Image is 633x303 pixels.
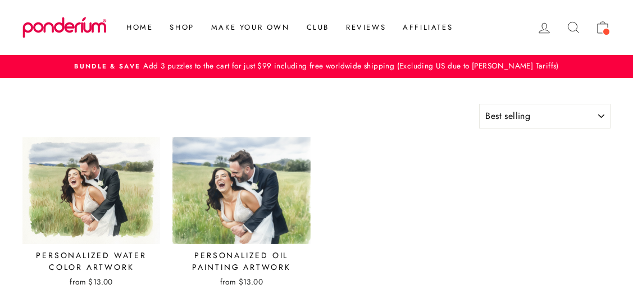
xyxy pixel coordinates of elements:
ul: Primary [112,17,461,38]
div: Personalized Water Color Artwork [22,250,160,273]
a: Make Your Own [203,17,298,38]
a: Personalized Oil Painting Artwork from $13.00 [172,137,310,291]
span: Add 3 puzzles to the cart for just $99 including free worldwide shipping (Excluding US due to [PE... [140,60,558,71]
a: Home [118,17,161,38]
img: Ponderium [22,17,107,38]
a: Personalized Water Color Artwork from $13.00 [22,137,160,291]
div: Personalized Oil Painting Artwork [172,250,310,273]
a: Affiliates [394,17,461,38]
span: Bundle & Save [74,62,140,71]
a: Bundle & SaveAdd 3 puzzles to the cart for just $99 including free worldwide shipping (Excluding ... [25,60,608,72]
div: from $13.00 [172,276,310,287]
a: Shop [161,17,202,38]
a: Club [298,17,338,38]
div: from $13.00 [22,276,160,287]
a: Reviews [338,17,394,38]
